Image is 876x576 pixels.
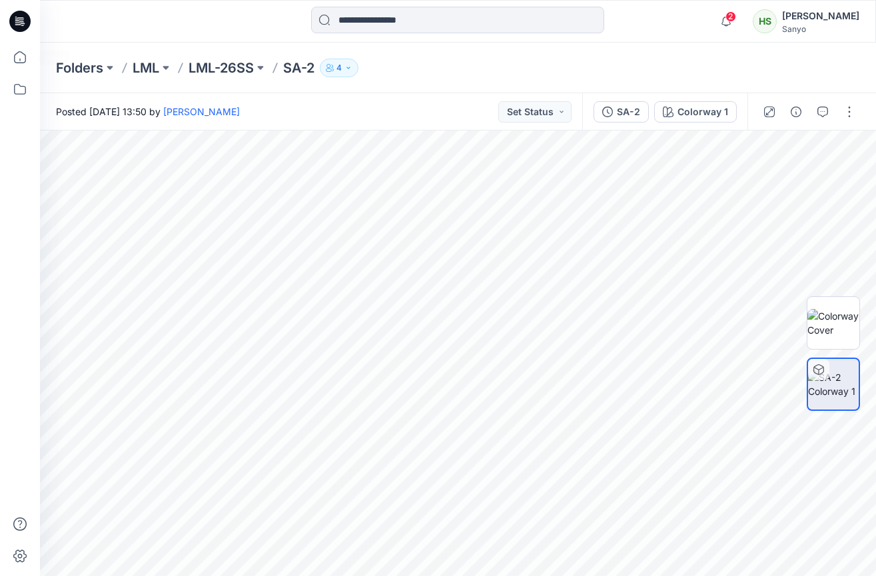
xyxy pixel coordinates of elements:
div: [PERSON_NAME] [782,8,859,24]
div: SA-2 [617,105,640,119]
p: SA-2 [283,59,314,77]
button: SA-2 [594,101,649,123]
p: 4 [336,61,342,75]
img: Colorway Cover [807,309,859,337]
a: [PERSON_NAME] [163,106,240,117]
button: 4 [320,59,358,77]
a: Folders [56,59,103,77]
a: LML [133,59,159,77]
button: Colorway 1 [654,101,737,123]
div: Sanyo [782,24,859,34]
a: LML-26SS [189,59,254,77]
span: 2 [725,11,736,22]
div: HS [753,9,777,33]
img: SA-2 Colorway 1 [808,370,859,398]
div: Colorway 1 [677,105,728,119]
span: Posted [DATE] 13:50 by [56,105,240,119]
button: Details [785,101,807,123]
